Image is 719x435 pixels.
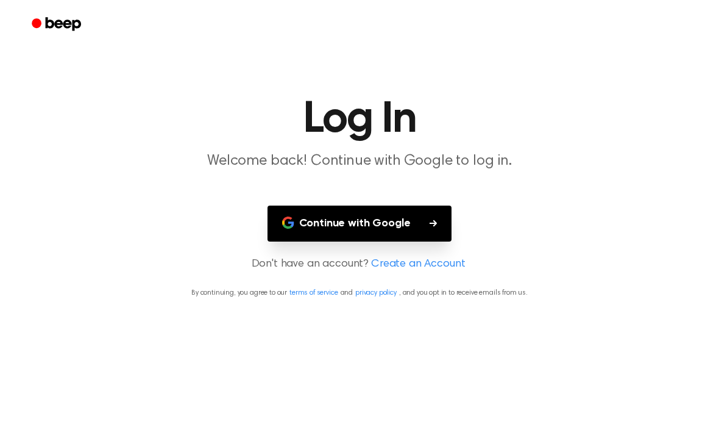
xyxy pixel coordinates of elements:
a: Create an Account [371,256,465,273]
p: Don't have an account? [15,256,704,273]
a: privacy policy [355,289,397,297]
a: terms of service [289,289,338,297]
a: Beep [23,13,92,37]
h1: Log In [48,98,671,142]
p: Welcome back! Continue with Google to log in. [126,151,593,171]
p: By continuing, you agree to our and , and you opt in to receive emails from us. [15,287,704,298]
button: Continue with Google [267,206,452,242]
